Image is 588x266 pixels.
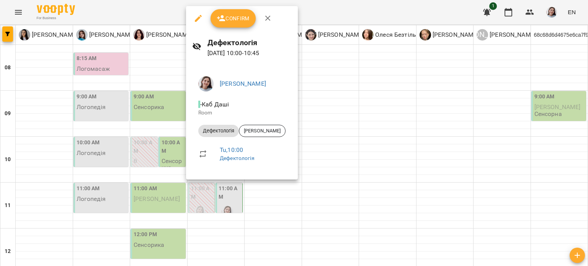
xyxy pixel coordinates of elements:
[211,9,256,28] button: Confirm
[239,125,286,137] div: [PERSON_NAME]
[207,49,292,58] p: [DATE] 10:00 - 10:45
[198,127,239,134] span: Дефектологія
[220,155,255,161] a: Дефектологія
[198,109,286,117] p: Room
[207,37,292,49] h6: Дефектологія
[198,76,214,91] img: 6242ec16dc90ad4268c72ceab8d6e351.jpeg
[239,127,285,134] span: [PERSON_NAME]
[220,80,266,87] a: [PERSON_NAME]
[198,101,231,108] span: - Каб Даші
[217,14,250,23] span: Confirm
[220,146,243,153] a: Tu , 10:00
